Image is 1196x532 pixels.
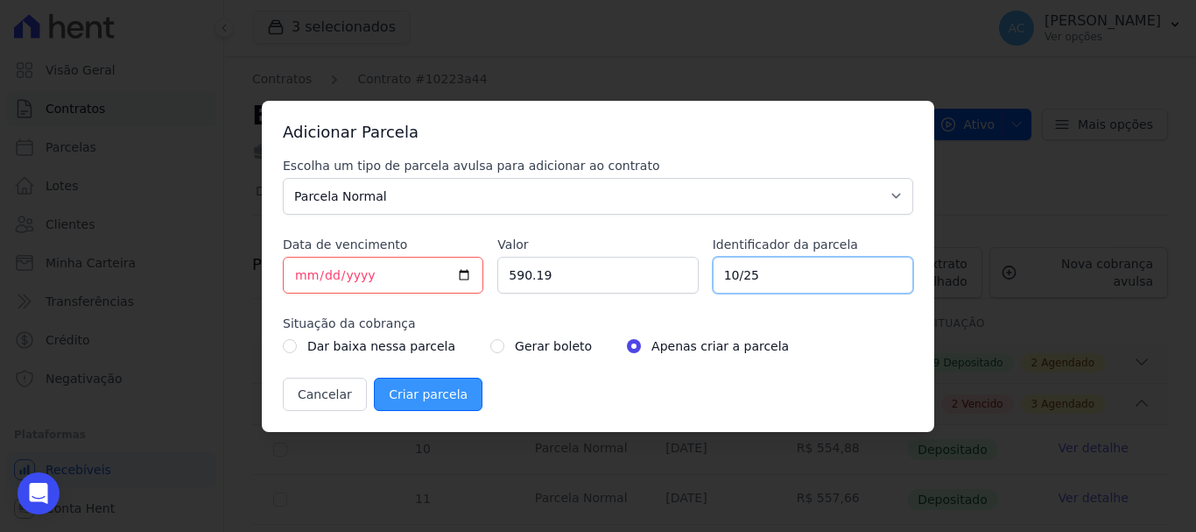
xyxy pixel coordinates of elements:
label: Valor [497,236,698,253]
label: Dar baixa nessa parcela [307,336,455,357]
h3: Adicionar Parcela [283,122,913,143]
div: Open Intercom Messenger [18,472,60,514]
label: Identificador da parcela [713,236,913,253]
label: Escolha um tipo de parcela avulsa para adicionar ao contrato [283,157,913,174]
input: Criar parcela [374,378,482,411]
button: Cancelar [283,378,367,411]
label: Apenas criar a parcela [651,336,789,357]
label: Data de vencimento [283,236,483,253]
label: Situação da cobrança [283,315,913,332]
label: Gerar boleto [515,336,592,357]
